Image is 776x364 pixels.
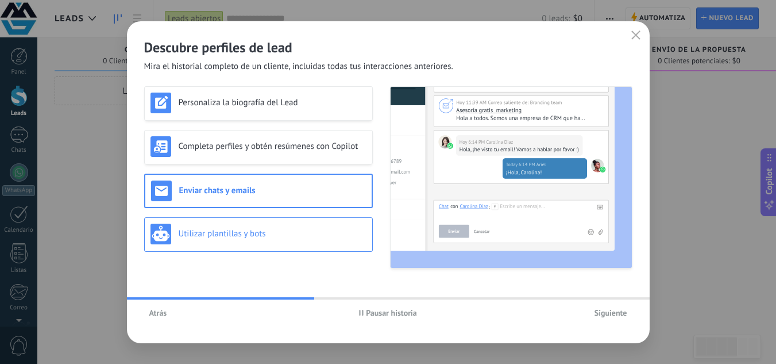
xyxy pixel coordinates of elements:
[594,309,627,317] span: Siguiente
[149,309,167,317] span: Atrás
[589,304,632,321] button: Siguiente
[354,304,422,321] button: Pausar historia
[179,97,366,108] h3: Personaliza la biografía del Lead
[144,39,632,56] h2: Descubre perfiles de lead
[179,228,366,239] h3: Utilizar plantillas y bots
[144,61,453,72] span: Mira el historial completo de un cliente, incluidas todas tus interacciones anteriores.
[144,304,172,321] button: Atrás
[179,141,366,152] h3: Completa perfiles y obtén resúmenes con Copilot
[366,309,417,317] span: Pausar historia
[179,185,366,196] h3: Enviar chats y emails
